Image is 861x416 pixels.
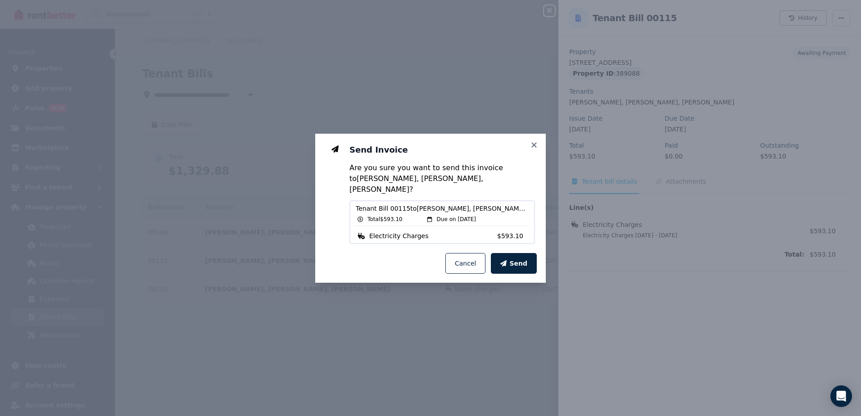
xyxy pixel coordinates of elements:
[491,253,537,274] button: Send
[356,204,529,213] span: Tenant Bill 00115 to [PERSON_NAME], [PERSON_NAME], [PERSON_NAME]
[497,231,529,240] span: $593.10
[437,216,476,223] span: Due on [DATE]
[509,259,527,268] span: Send
[349,145,535,155] h3: Send Invoice
[369,231,429,240] span: Electricity Charges
[349,163,535,195] p: Are you sure you want to send this invoice to [PERSON_NAME], [PERSON_NAME], [PERSON_NAME] ?
[830,385,852,407] div: Open Intercom Messenger
[367,216,403,223] span: Total $593.10
[445,253,485,274] button: Cancel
